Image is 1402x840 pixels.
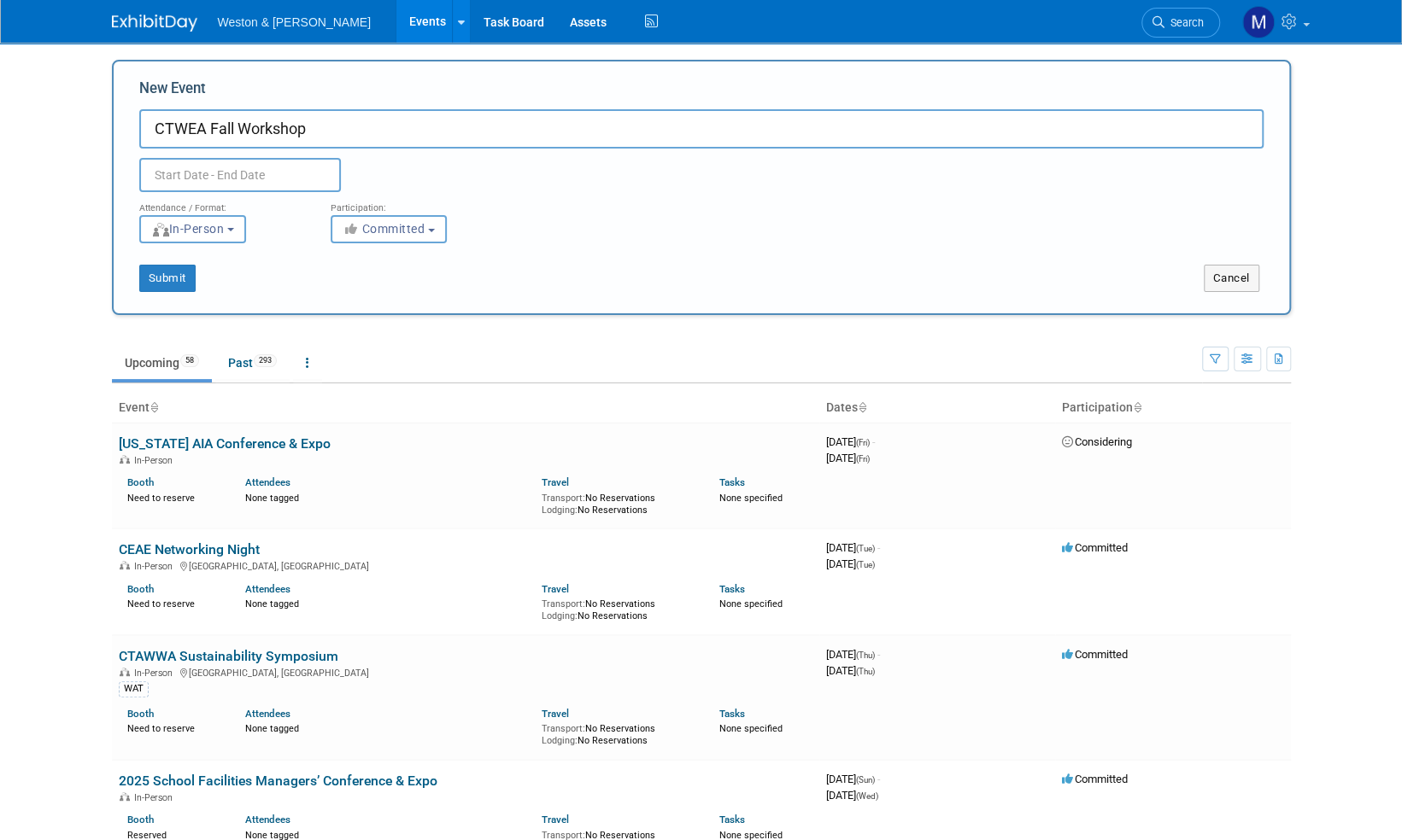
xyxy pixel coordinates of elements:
div: Attendance / Format: [139,192,305,214]
a: Booth [127,708,154,720]
span: (Sun) [856,775,875,785]
img: In-Person Event [120,561,130,569]
label: New Event [139,79,206,105]
a: Attendees [245,476,290,488]
a: Search [1141,8,1220,38]
img: In-Person Event [120,455,130,464]
a: Travel [542,476,569,488]
a: Tasks [719,476,745,488]
span: [DATE] [826,435,875,448]
img: In-Person Event [120,792,130,801]
span: None specified [719,598,783,610]
span: Committed [1062,648,1128,661]
a: Attendees [245,814,290,825]
a: Tasks [719,814,745,825]
span: Search [1164,16,1204,29]
span: Weston & [PERSON_NAME] [218,15,371,29]
a: Tasks [719,583,745,595]
span: (Fri) [856,454,870,464]
span: [DATE] [826,664,875,677]
span: [DATE] [826,789,878,802]
span: Lodging: [542,505,578,516]
span: [DATE] [826,541,880,554]
a: Booth [127,583,154,595]
th: Participation [1055,394,1291,423]
a: Tasks [719,708,745,720]
span: In-Person [151,222,225,236]
div: None tagged [245,489,529,505]
span: Committed [1062,541,1128,554]
div: None tagged [245,720,529,735]
a: Travel [542,708,569,720]
span: [DATE] [826,648,880,661]
span: [DATE] [826,557,875,570]
span: Transport: [542,598,585,610]
a: Sort by Start Date [858,400,866,414]
a: Booth [127,814,154,825]
button: Submit [139,265,196,292]
span: 58 [180,354,199,367]
span: - [877,773,880,785]
span: 293 [254,354,277,367]
div: Participation: [331,192,496,214]
div: [GEOGRAPHIC_DATA], [GEOGRAPHIC_DATA] [119,665,812,679]
span: - [877,541,880,554]
div: WAT [119,681,149,697]
a: 2025 School Facilities Managers’ Conference & Expo [119,773,437,789]
a: Attendees [245,708,290,720]
span: Transport: [542,723,585,734]
span: Lodging: [542,610,578,621]
div: [GEOGRAPHIC_DATA], [GEOGRAPHIC_DATA] [119,558,812,572]
span: (Fri) [856,438,870,447]
a: Travel [542,583,569,595]
div: None tagged [245,595,529,610]
div: No Reservations No Reservations [542,720,694,746]
img: Mary Ann Trujillo [1242,6,1275,38]
input: Name of Trade Show / Conference [139,109,1264,149]
button: Cancel [1204,265,1259,292]
span: (Wed) [856,791,878,801]
span: Lodging: [542,735,578,746]
span: In-Person [134,668,178,679]
th: Dates [819,394,1055,423]
span: (Tue) [856,544,875,553]
a: CEAE Networking Night [119,541,260,557]
a: Travel [542,814,569,825]
span: - [872,435,875,448]
button: Committed [331,215,447,243]
span: (Thu) [856,650,875,660]
th: Event [112,394,819,423]
span: [DATE] [826,452,870,464]
span: In-Person [134,792,178,803]
span: In-Person [134,455,178,466]
a: Past293 [215,347,290,379]
span: None specified [719,723,783,734]
div: Need to reserve [127,720,220,735]
img: In-Person Event [120,668,130,676]
a: Upcoming58 [112,347,212,379]
a: [US_STATE] AIA Conference & Expo [119,435,331,452]
span: [DATE] [826,773,880,785]
div: No Reservations No Reservations [542,489,694,516]
span: None specified [719,493,783,504]
span: - [877,648,880,661]
span: Committed [1062,773,1128,785]
span: (Tue) [856,560,875,569]
div: No Reservations No Reservations [542,595,694,621]
a: Booth [127,476,154,488]
button: In-Person [139,215,246,243]
div: Need to reserve [127,595,220,610]
span: Considering [1062,435,1132,448]
a: Attendees [245,583,290,595]
a: Sort by Event Name [150,400,158,414]
img: ExhibitDay [112,15,197,32]
input: Start Date - End Date [139,158,341,192]
span: Transport: [542,493,585,504]
div: Need to reserve [127,489,220,505]
a: CTAWWA Sustainability Symposium [119,648,338,664]
span: Committed [343,222,425,236]
span: In-Person [134,561,178,572]
span: (Thu) [856,667,875,676]
a: Sort by Participation Type [1133,400,1141,414]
